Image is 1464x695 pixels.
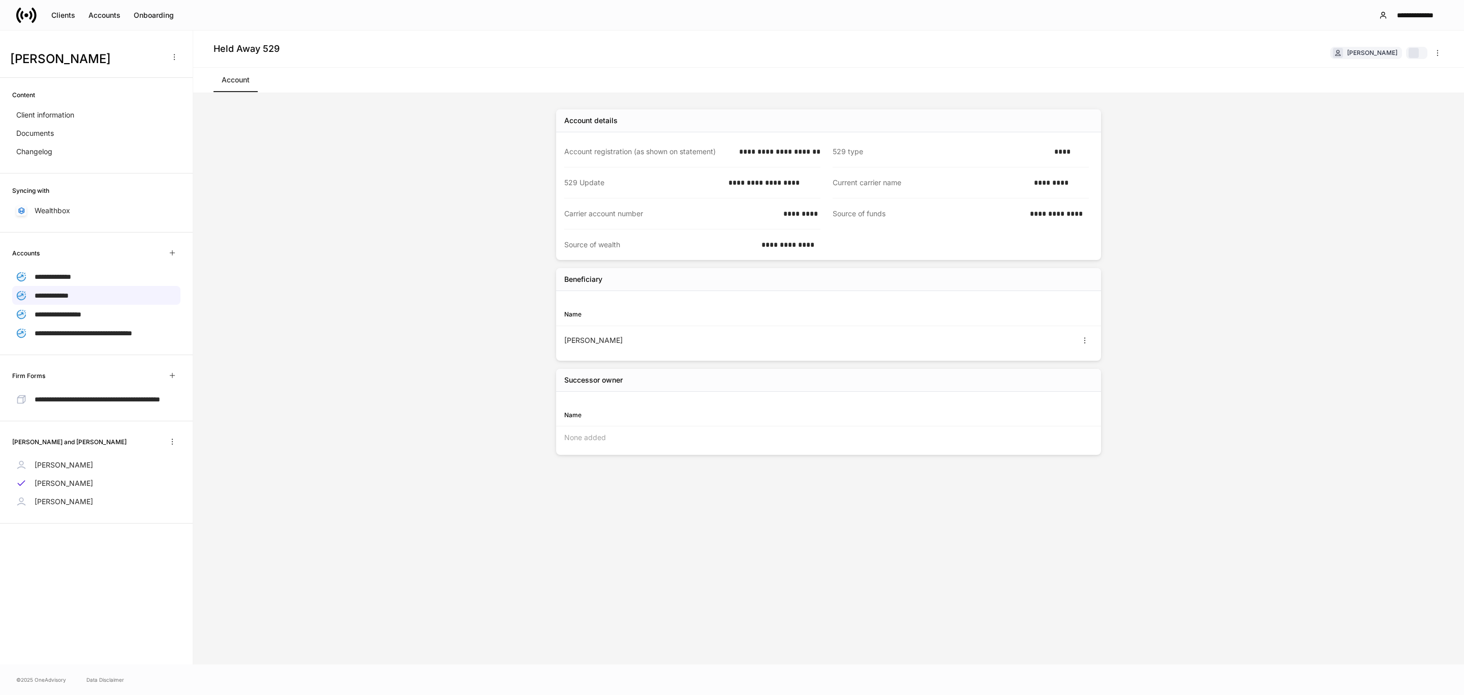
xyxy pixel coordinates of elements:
button: Clients [45,7,82,23]
div: Carrier account number [564,209,777,219]
a: [PERSON_NAME] [12,456,180,474]
p: Client information [16,110,74,120]
div: [PERSON_NAME] [1347,48,1397,57]
a: Account [213,68,258,92]
a: Client information [12,106,180,124]
p: Changelog [16,147,52,157]
h3: [PERSON_NAME] [10,51,162,67]
span: © 2025 OneAdvisory [16,676,66,684]
div: [PERSON_NAME] [564,335,829,345]
a: Data Disclaimer [86,676,124,684]
h6: [PERSON_NAME] and [PERSON_NAME] [12,437,127,447]
div: 529 Update [564,178,722,188]
p: Wealthbox [35,206,70,216]
h4: Held Away 529 [213,43,280,55]
p: [PERSON_NAME] [35,460,93,470]
h6: Accounts [12,248,40,258]
div: Current carrier name [833,178,1028,188]
div: Onboarding [134,10,174,20]
div: None added [556,426,1101,449]
h5: Successor owner [564,375,623,385]
div: Source of wealth [564,240,755,250]
div: Source of funds [833,209,1024,219]
h6: Content [12,90,35,100]
div: Clients [51,10,75,20]
h6: Firm Forms [12,371,45,381]
div: Accounts [88,10,120,20]
div: Account registration (as shown on statement) [564,147,733,157]
button: Onboarding [127,7,180,23]
p: [PERSON_NAME] [35,497,93,507]
a: [PERSON_NAME] [12,474,180,493]
a: Documents [12,124,180,142]
a: Changelog [12,142,180,161]
h6: Syncing with [12,186,49,195]
p: [PERSON_NAME] [35,478,93,488]
p: Documents [16,128,54,138]
a: [PERSON_NAME] [12,493,180,511]
a: Wealthbox [12,201,180,220]
div: 529 type [833,147,1048,157]
div: Name [564,410,829,420]
div: Account details [564,115,618,126]
button: Accounts [82,7,127,23]
h5: Beneficiary [564,274,602,284]
div: Name [564,309,829,319]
